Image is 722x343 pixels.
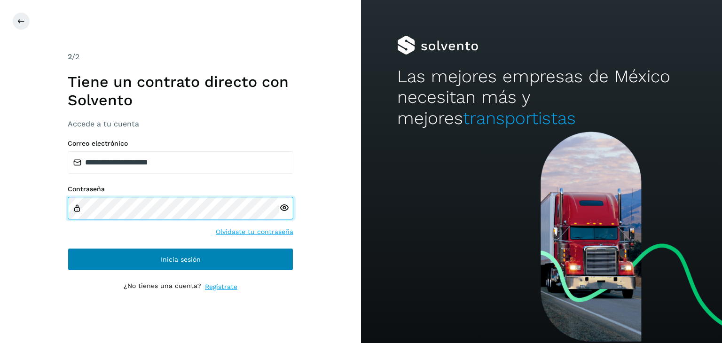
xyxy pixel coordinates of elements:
div: /2 [68,51,293,62]
label: Correo electrónico [68,140,293,148]
h2: Las mejores empresas de México necesitan más y mejores [397,66,686,129]
span: 2 [68,52,72,61]
button: Inicia sesión [68,248,293,271]
a: Regístrate [205,282,237,292]
span: Inicia sesión [161,256,201,263]
p: ¿No tienes una cuenta? [124,282,201,292]
a: Olvidaste tu contraseña [216,227,293,237]
span: transportistas [463,108,576,128]
h1: Tiene un contrato directo con Solvento [68,73,293,109]
label: Contraseña [68,185,293,193]
h3: Accede a tu cuenta [68,119,293,128]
